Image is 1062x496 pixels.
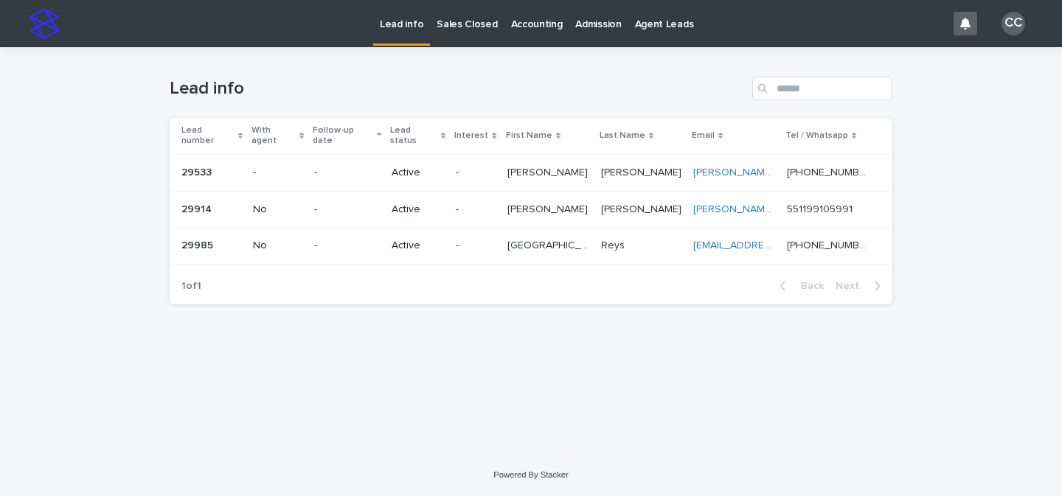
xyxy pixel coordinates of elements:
[456,167,495,179] p: -
[170,154,892,191] tr: 2953329533 --Active-[PERSON_NAME][PERSON_NAME] [PERSON_NAME][PERSON_NAME] [PERSON_NAME][EMAIL_ADD...
[693,204,940,214] a: [PERSON_NAME][EMAIL_ADDRESS][DOMAIN_NAME]
[181,122,235,150] p: Lead number
[600,128,645,144] p: Last Name
[314,240,380,252] p: -
[392,240,444,252] p: Active
[787,237,872,252] p: [PHONE_NUMBER]
[314,203,380,216] p: -
[181,237,216,252] p: 29985
[792,281,824,291] span: Back
[170,228,892,265] tr: 2998529985 No-Active-[GEOGRAPHIC_DATA][GEOGRAPHIC_DATA] ReysReys [EMAIL_ADDRESS][DOMAIN_NAME] [PH...
[601,164,684,179] p: [PERSON_NAME]
[456,240,495,252] p: -
[170,268,213,304] p: 1 of 1
[787,200,855,216] p: 551199105991
[1002,12,1025,35] div: CC
[836,281,868,291] span: Next
[170,191,892,228] tr: 2991429914 No-Active-[PERSON_NAME][PERSON_NAME] [PERSON_NAME][PERSON_NAME] [PERSON_NAME][EMAIL_AD...
[392,167,444,179] p: Active
[507,164,591,179] p: [PERSON_NAME]
[392,203,444,216] p: Active
[29,9,59,38] img: stacker-logo-s-only.png
[506,128,552,144] p: First Name
[785,128,848,144] p: Tel / Whatsapp
[601,200,684,216] p: [PERSON_NAME]
[251,122,296,150] p: With agent
[493,470,568,479] a: Powered By Stacker
[390,122,437,150] p: Lead status
[253,240,302,252] p: No
[693,240,860,251] a: [EMAIL_ADDRESS][DOMAIN_NAME]
[507,200,591,216] p: [PERSON_NAME]
[787,164,872,179] p: [PHONE_NUMBER]
[454,128,488,144] p: Interest
[253,167,302,179] p: -
[456,203,495,216] p: -
[313,122,373,150] p: Follow-up date
[693,167,940,178] a: [PERSON_NAME][EMAIL_ADDRESS][DOMAIN_NAME]
[830,279,892,293] button: Next
[181,164,215,179] p: 29533
[170,78,746,99] h1: Lead info
[768,279,830,293] button: Back
[507,237,592,252] p: [GEOGRAPHIC_DATA]
[253,203,302,216] p: No
[752,77,892,100] input: Search
[601,237,628,252] p: Reys
[314,167,380,179] p: -
[692,128,715,144] p: Email
[181,200,215,216] p: 29914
